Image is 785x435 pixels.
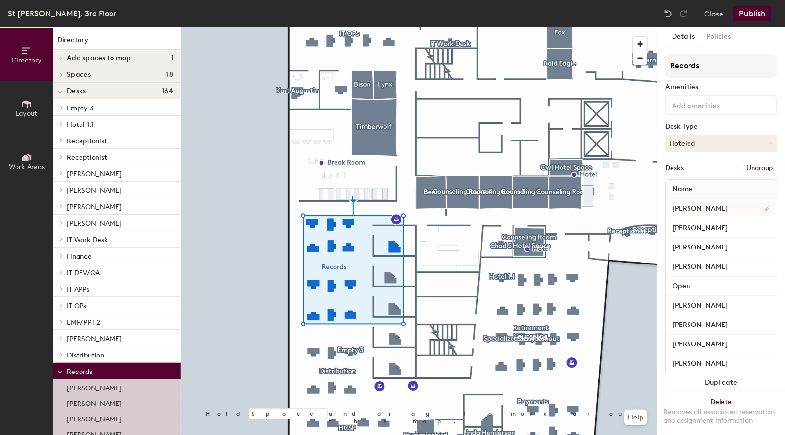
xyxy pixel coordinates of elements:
span: [PERSON_NAME] [67,219,122,228]
div: Amenities [665,83,777,91]
img: Undo [663,9,673,18]
span: Name [668,181,697,198]
span: Finance [67,252,92,261]
p: [PERSON_NAME] [67,381,122,392]
span: Add spaces to map [67,54,131,62]
span: Empty 3 [67,104,94,112]
span: Work Areas [9,163,45,171]
span: [PERSON_NAME] [67,335,122,343]
button: Help [624,410,647,425]
input: Unnamed desk [668,260,775,274]
span: IT OPs [67,302,86,310]
span: Receptionist [67,137,107,145]
span: EMP/PPT 2 [67,318,100,326]
span: Hotel 1.1 [67,121,93,129]
div: St [PERSON_NAME], 3rd Floor [8,7,116,19]
span: Spaces [67,71,91,78]
input: Unnamed desk [668,202,775,216]
span: Layout [16,109,38,118]
span: 18 [166,71,173,78]
button: Hoteled [665,135,777,152]
p: [PERSON_NAME] [67,397,122,408]
span: [PERSON_NAME] [67,170,122,178]
button: Policies [701,27,737,47]
span: IT DEV/QA [67,269,100,277]
input: Unnamed desk [668,338,775,351]
div: Desks [665,164,684,172]
span: 164 [162,87,173,95]
button: Ungroup [742,160,777,176]
input: Unnamed desk [668,357,775,371]
span: Receptionist [67,154,107,162]
div: Removes all associated reservation and assignment information [663,408,779,425]
span: Records [67,368,92,376]
button: Duplicate [657,373,785,392]
button: Details [666,27,701,47]
button: Publish [733,6,771,21]
input: Unnamed desk [668,299,775,312]
p: [PERSON_NAME] [67,412,122,423]
input: Unnamed desk [668,241,775,254]
span: Directory [12,56,42,64]
input: Unnamed desk [668,318,775,332]
span: Distribution [67,351,104,359]
img: Redo [679,9,689,18]
input: Add amenities [670,99,757,110]
input: Unnamed desk [668,221,775,235]
h1: Directory [53,35,181,50]
div: Desk Type [665,123,777,131]
button: DeleteRemoves all associated reservation and assignment information [657,392,785,435]
span: [PERSON_NAME] [67,186,122,195]
input: Unnamed desk [668,280,775,293]
button: Close [704,6,723,21]
span: Desks [67,87,86,95]
span: [PERSON_NAME] [67,203,122,211]
span: IT Work Desk [67,236,108,244]
span: IT APPs [67,285,89,294]
span: 1 [171,54,173,62]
